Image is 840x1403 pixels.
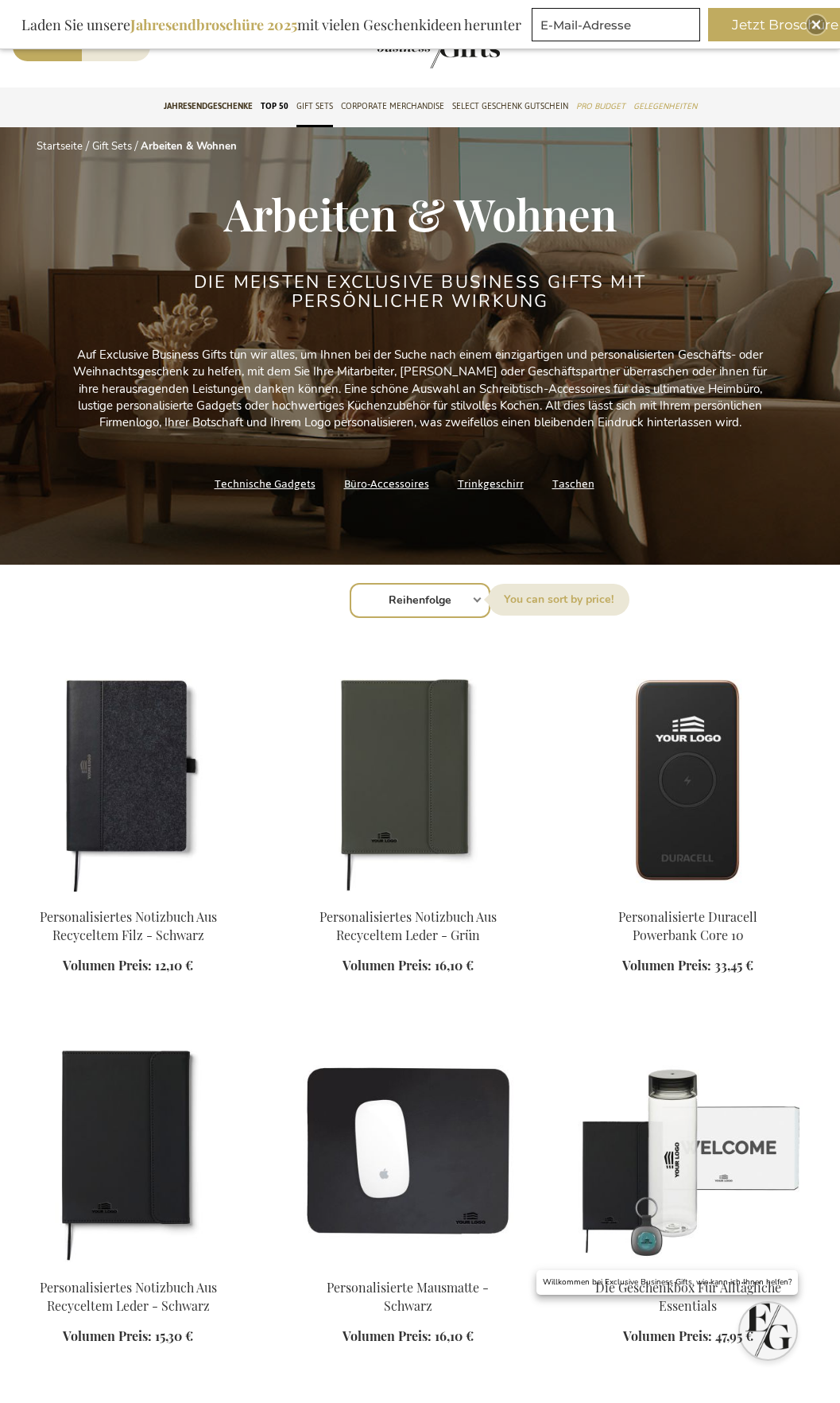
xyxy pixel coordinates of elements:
span: Corporate Merchandise [341,98,444,115]
a: Personalisierte Mausmatte - Schwarz [327,1279,489,1314]
h2: DIE MEISTEN Exclusive Business Gifts MIT PERSÖNLICHER WIRKUNG [122,273,718,311]
a: Personalised Leather Mouse Pad - Black [292,1259,523,1274]
span: 47,95 € [715,1327,753,1344]
a: Personalisiertes Notizbuch Aus Recyceltem Leder - Schwarz [40,1279,217,1314]
a: Personalisiertes Notizbuch Aus Recyceltem Leder - Grün [319,908,497,943]
span: Volumen Preis: [343,957,432,974]
a: Volumen Preis: 33,45 € [622,957,753,975]
a: Technische Gadgets [215,473,315,495]
a: Volumen Preis: 12,10 € [63,957,193,975]
a: Personalised Recycled Felt Notebook - Black [13,888,243,904]
p: Auf Exclusive Business Gifts tun wir alles, um Ihnen bei der Suche nach einem einzigartigen und p... [63,347,778,432]
span: 12,10 € [155,957,193,974]
span: Volumen Preis: [63,957,152,974]
label: Sortieren nach [488,584,629,616]
div: Laden Sie unsere mit vielen Geschenkideen herunter [14,8,528,41]
span: Pro Budget [576,98,625,115]
span: Volumen Preis: [63,1327,152,1344]
a: Volumen Preis: 15,30 € [63,1327,193,1346]
a: Personalisierte Duracell Powerbank Core 10 [618,908,757,943]
a: Gift Sets [92,139,132,154]
a: Taschen [552,473,594,495]
span: Jahresendgeschenke [164,98,253,115]
span: Gift Sets [296,98,333,115]
img: Personalised Leather Mouse Pad - Black [292,1040,523,1262]
a: Volumen Preis: 16,10 € [343,957,474,975]
span: Volumen Preis: [623,1327,712,1344]
a: Volumen Preis: 47,95 € [623,1327,753,1346]
img: Personalised Baltimore GRS Certified Paper & PU Notebook [292,669,523,892]
a: Büro-Accessoires [344,473,429,495]
img: Close [811,20,821,29]
img: Personalised Recycled Felt Notebook - Black [13,669,243,892]
b: Jahresendbroschüre 2025 [130,15,297,34]
a: Personalisiertes Notizbuch Aus Recyceltem Filz - Schwarz [40,908,217,943]
a: Personalised Baltimore GRS Certified Paper & PU Notebook [13,1259,243,1274]
span: Select Geschenk Gutschein [452,98,568,115]
span: Volumen Preis: [343,1327,432,1344]
form: marketing offers and promotions [532,8,705,46]
span: Volumen Preis: [622,957,711,974]
input: E-Mail-Adresse [532,8,700,41]
span: 33,45 € [714,957,753,974]
a: Trinkgeschirr [458,473,524,495]
span: 15,30 € [155,1327,193,1344]
img: Personalised Duracell Powerbank Micro 5 [573,669,803,892]
a: Volumen Preis: 16,10 € [343,1327,474,1346]
img: The Everyday Essentials Gift Box [573,1040,803,1262]
a: Personalised Duracell Powerbank Micro 5 [573,888,803,904]
a: Die Geschenkbox Für Alltägliche Essentials [595,1279,781,1314]
span: Gelegenheiten [633,98,697,115]
span: 16,10 € [435,1327,474,1344]
a: The Everyday Essentials Gift Box [573,1259,803,1274]
div: Close [807,15,826,34]
span: 16,10 € [435,957,474,974]
a: Startseite [37,139,83,154]
span: Arbeiten & Wohnen [224,184,617,243]
img: Personalised Baltimore GRS Certified Paper & PU Notebook [13,1040,243,1262]
a: Personalised Baltimore GRS Certified Paper & PU Notebook [292,888,523,904]
strong: Arbeiten & Wohnen [141,139,237,154]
